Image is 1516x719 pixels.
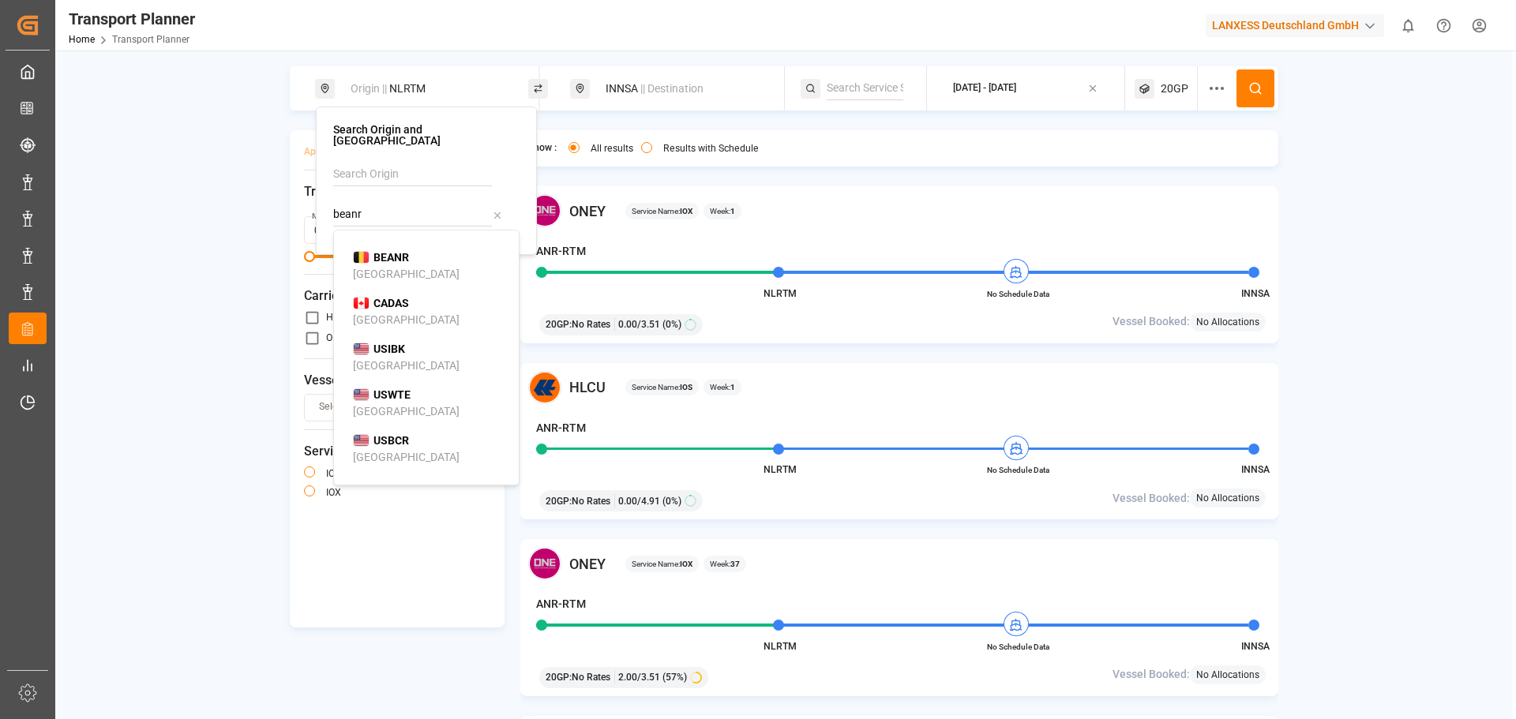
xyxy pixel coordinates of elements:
span: Transit Time [304,182,490,201]
img: country [353,434,370,447]
span: No Schedule Data [974,641,1061,653]
b: IOS [680,383,692,391]
span: Service String [304,442,490,461]
span: Vessel Booked: [1113,666,1190,683]
b: 37 [730,560,740,568]
span: INNSA [1241,464,1270,475]
span: 0.00 / 4.91 [618,494,660,508]
span: Week: [710,381,735,393]
span: No Schedule Data [974,288,1061,300]
b: IOX [680,560,692,568]
b: USBCR [373,434,409,447]
span: Minimum [304,251,315,262]
label: HLCU [326,313,351,322]
span: Service Name: [632,558,692,570]
span: Origin || [351,82,387,95]
a: Home [69,34,95,45]
label: IOS [326,469,340,478]
span: 20GP : [546,670,572,684]
b: USIBK [373,343,405,355]
img: country [353,388,370,401]
span: Select Vessel Name... [319,400,414,414]
span: (57%) [662,670,687,684]
div: [GEOGRAPHIC_DATA] [353,358,460,374]
span: ONEY [569,200,606,222]
span: 2.00 / 3.51 [618,670,660,684]
label: ONEY [326,333,351,343]
button: show 0 new notifications [1390,8,1426,43]
span: Show : [528,141,557,155]
div: NLRTM [341,74,512,103]
div: Transport Planner [69,7,195,31]
span: ONEY [569,553,606,575]
label: IOX [326,488,341,497]
span: 0.00 / 3.51 [618,317,660,331]
span: Week: [710,205,735,217]
div: [GEOGRAPHIC_DATA] [353,266,460,283]
span: No Rates [572,494,610,508]
input: Search POL [333,203,492,227]
span: (0%) [662,317,681,331]
span: INNSA [1241,641,1270,652]
b: CADAS [373,297,409,309]
button: Help Center [1426,8,1462,43]
img: country [353,343,370,355]
span: 20GP [1161,81,1188,97]
div: [GEOGRAPHIC_DATA] [353,312,460,328]
h4: Search Origin and [GEOGRAPHIC_DATA] [333,124,520,146]
img: country [353,297,370,309]
span: || Destination [640,82,704,95]
span: No Allocations [1196,315,1259,329]
span: Vessel Booked: [1113,313,1190,330]
button: LANXESS Deutschland GmbH [1206,10,1390,40]
span: Carrier SCAC [304,286,490,305]
input: Search Origin [333,163,492,186]
span: 20GP : [546,494,572,508]
span: No Schedule Data [974,464,1061,476]
div: LANXESS Deutschland GmbH [1206,14,1384,37]
span: NLRTM [764,464,797,475]
label: Results with Schedule [663,144,759,153]
span: HLCU [569,376,606,398]
h4: ANR-RTM [536,420,586,436]
label: Min Days [312,211,347,222]
b: USWTE [373,388,411,401]
span: No Allocations [1196,491,1259,505]
div: [GEOGRAPHIC_DATA] [353,403,460,420]
span: Service Name: [632,381,692,393]
div: [GEOGRAPHIC_DATA] [353,449,460,466]
span: (0%) [662,494,681,508]
span: NLRTM [764,288,797,299]
span: No Rates [572,670,610,684]
div: INNSA [596,74,767,103]
img: country [353,251,370,264]
span: Week: [710,558,740,570]
input: Search Service String [827,77,903,100]
span: 20GP : [546,317,572,331]
img: Carrier [528,371,561,404]
button: [DATE] - [DATE] [936,73,1116,104]
b: 1 [730,383,735,391]
span: No Allocations [1196,668,1259,682]
h4: ANR-RTM [536,243,586,260]
span: Service Name: [632,205,692,217]
label: All results [591,144,633,153]
span: NLRTM [764,641,797,652]
b: BEANR [373,251,409,264]
span: Vessel Booked: [1113,490,1190,507]
img: Carrier [528,194,561,227]
img: Carrier [528,547,561,580]
b: IOX [680,207,692,215]
span: Vessel Name [304,371,490,390]
h4: ANR-RTM [536,596,586,612]
span: INNSA [1241,288,1270,299]
b: 1 [730,207,735,215]
div: [DATE] - [DATE] [953,81,1016,95]
span: No Rates [572,317,610,331]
